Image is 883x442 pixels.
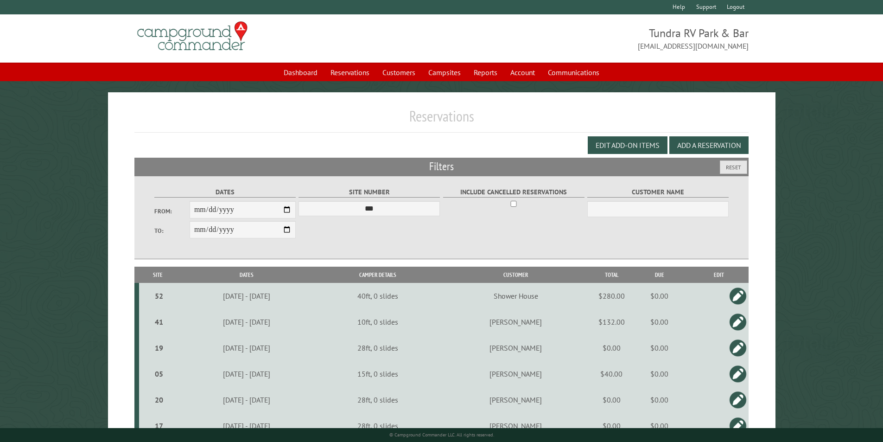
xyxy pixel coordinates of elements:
[442,26,749,51] span: Tundra RV Park & Bar [EMAIL_ADDRESS][DOMAIN_NAME]
[178,395,315,404] div: [DATE] - [DATE]
[143,343,175,352] div: 19
[630,267,689,283] th: Due
[317,283,438,309] td: 40ft, 0 slides
[438,309,593,335] td: [PERSON_NAME]
[630,361,689,387] td: $0.00
[143,395,175,404] div: 20
[669,136,749,154] button: Add a Reservation
[443,187,584,198] label: Include Cancelled Reservations
[438,413,593,439] td: [PERSON_NAME]
[630,283,689,309] td: $0.00
[178,369,315,378] div: [DATE] - [DATE]
[278,64,323,81] a: Dashboard
[593,309,630,335] td: $132.00
[593,335,630,361] td: $0.00
[154,226,190,235] label: To:
[178,343,315,352] div: [DATE] - [DATE]
[143,369,175,378] div: 05
[143,291,175,301] div: 52
[505,64,540,81] a: Account
[377,64,421,81] a: Customers
[317,361,438,387] td: 15ft, 0 slides
[177,267,317,283] th: Dates
[630,387,689,413] td: $0.00
[299,187,440,198] label: Site Number
[542,64,605,81] a: Communications
[178,421,315,430] div: [DATE] - [DATE]
[317,387,438,413] td: 28ft, 0 slides
[143,317,175,327] div: 41
[438,387,593,413] td: [PERSON_NAME]
[154,187,296,198] label: Dates
[325,64,375,81] a: Reservations
[630,335,689,361] td: $0.00
[143,421,175,430] div: 17
[630,413,689,439] td: $0.00
[593,387,630,413] td: $0.00
[134,158,749,175] h2: Filters
[689,267,749,283] th: Edit
[139,267,177,283] th: Site
[438,335,593,361] td: [PERSON_NAME]
[593,361,630,387] td: $40.00
[630,309,689,335] td: $0.00
[593,283,630,309] td: $280.00
[587,187,729,198] label: Customer Name
[317,335,438,361] td: 28ft, 0 slides
[593,267,630,283] th: Total
[178,291,315,301] div: [DATE] - [DATE]
[317,413,438,439] td: 28ft, 0 slides
[438,283,593,309] td: Shower House
[317,267,438,283] th: Camper Details
[468,64,503,81] a: Reports
[154,207,190,216] label: From:
[593,413,630,439] td: $0.00
[134,18,250,54] img: Campground Commander
[438,361,593,387] td: [PERSON_NAME]
[423,64,466,81] a: Campsites
[317,309,438,335] td: 10ft, 0 slides
[720,160,747,174] button: Reset
[178,317,315,327] div: [DATE] - [DATE]
[134,107,749,133] h1: Reservations
[588,136,667,154] button: Edit Add-on Items
[438,267,593,283] th: Customer
[389,432,494,438] small: © Campground Commander LLC. All rights reserved.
